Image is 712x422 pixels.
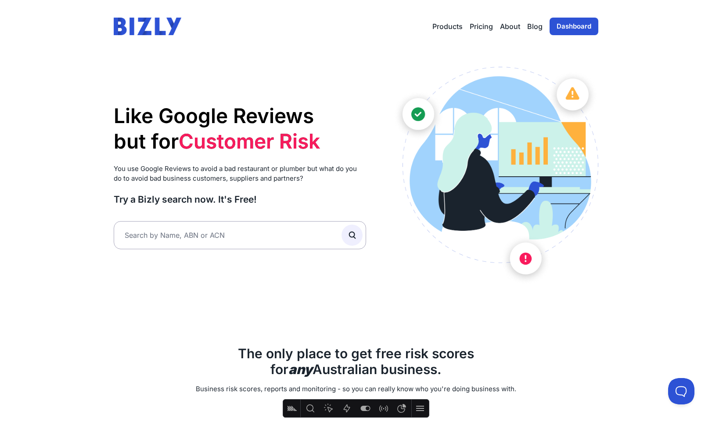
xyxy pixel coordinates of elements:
a: Blog [527,21,543,32]
li: Supplier Risk [179,154,320,179]
a: Pricing [470,21,493,32]
li: Customer Risk [179,129,320,154]
a: Dashboard [550,18,598,35]
button: Products [432,21,463,32]
p: Business risk scores, reports and monitoring - so you can really know who you're doing business w... [114,384,598,394]
h3: Try a Bizly search now. It's Free! [114,193,366,205]
iframe: Toggle Customer Support [668,378,694,404]
h2: The only place to get free risk scores for Australian business. [114,346,598,377]
h1: Like Google Reviews but for [114,103,366,154]
input: Search by Name, ABN or ACN [114,221,366,249]
a: About [500,21,520,32]
p: You use Google Reviews to avoid a bad restaurant or plumber but what do you do to avoid bad busin... [114,164,366,184]
b: any [288,361,313,377]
